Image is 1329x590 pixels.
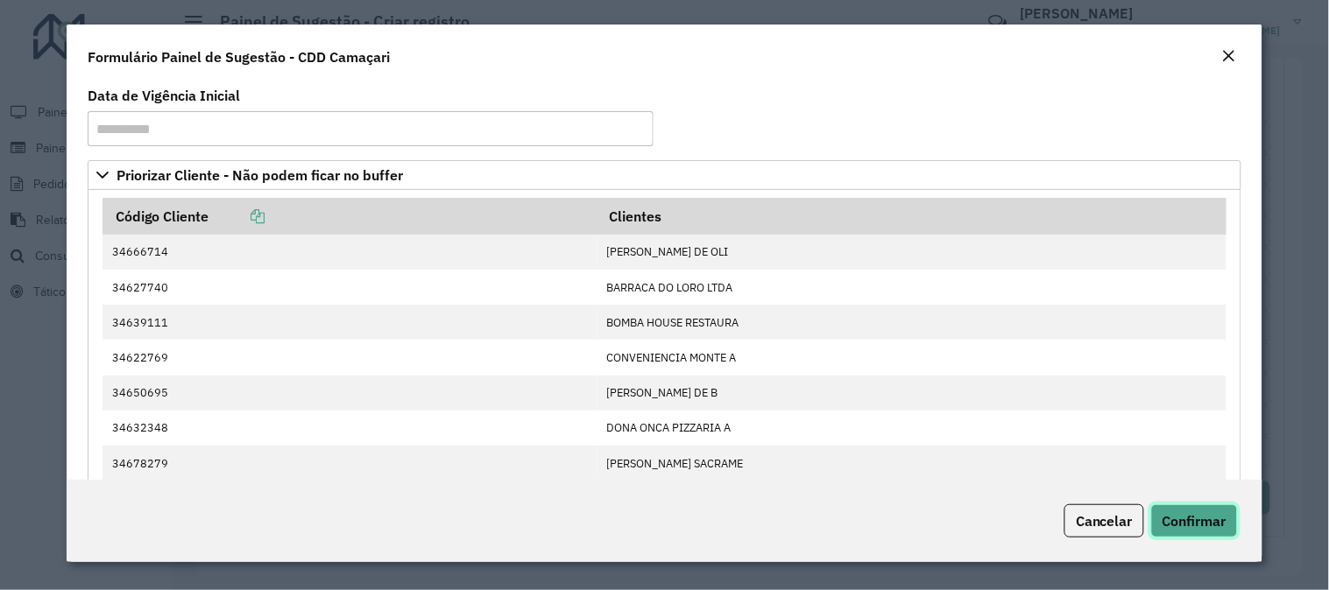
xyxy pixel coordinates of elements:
td: 34627740 [103,270,597,305]
td: [PERSON_NAME] SACRAME [597,446,1226,481]
td: 34650695 [103,376,597,411]
em: Fechar [1222,49,1236,63]
span: Priorizar Cliente - Não podem ficar no buffer [117,168,403,182]
td: BARRACA DO LORO LTDA [597,270,1226,305]
td: BOMBA HOUSE RESTAURA [597,305,1226,340]
span: Confirmar [1163,512,1226,530]
h4: Formulário Painel de Sugestão - CDD Camaçari [88,46,390,67]
td: 34622769 [103,340,597,375]
button: Confirmar [1151,504,1238,537]
td: [PERSON_NAME] DE OLI [597,235,1226,270]
td: CONVENIENCIA MONTE A [597,340,1226,375]
th: Código Cliente [103,198,597,235]
td: 34678279 [103,446,597,481]
label: Data de Vigência Inicial [88,85,240,106]
td: DONA ONCA PIZZARIA A [597,411,1226,446]
button: Close [1217,46,1241,68]
td: 34639111 [103,305,597,340]
th: Clientes [597,198,1226,235]
button: Cancelar [1064,504,1144,537]
span: Cancelar [1076,512,1133,530]
td: 34666714 [103,235,597,270]
td: [PERSON_NAME] DE B [597,376,1226,411]
a: Copiar [209,207,265,225]
td: 34632348 [103,411,597,446]
a: Priorizar Cliente - Não podem ficar no buffer [88,160,1241,190]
